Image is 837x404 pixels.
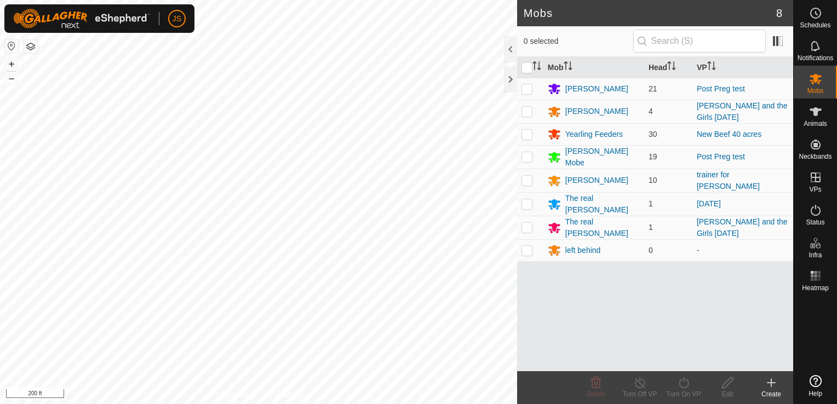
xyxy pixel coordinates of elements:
span: Heatmap [802,285,829,291]
div: [PERSON_NAME] [565,106,628,117]
span: 30 [649,130,657,138]
div: The real [PERSON_NAME] [565,193,640,216]
div: Yearling Feeders [565,129,623,140]
p-sorticon: Activate to sort [564,63,572,72]
a: Contact Us [270,390,302,400]
span: JS [173,13,181,25]
div: [PERSON_NAME] Mobe [565,146,640,169]
input: Search (S) [633,30,766,53]
div: Create [749,389,793,399]
div: Turn On VP [662,389,706,399]
div: Edit [706,389,749,399]
span: 0 [649,246,653,255]
div: [PERSON_NAME] [565,175,628,186]
span: Status [806,219,824,226]
span: 1 [649,223,653,232]
img: Gallagher Logo [13,9,150,28]
span: 19 [649,152,657,161]
p-sorticon: Activate to sort [667,63,676,72]
a: Privacy Policy [215,390,256,400]
a: New Beef 40 acres [697,130,761,138]
span: Schedules [800,22,830,28]
p-sorticon: Activate to sort [707,63,716,72]
div: left behind [565,245,601,256]
span: Neckbands [799,153,832,160]
div: The real [PERSON_NAME] [565,216,640,239]
button: Map Layers [24,40,37,53]
span: 0 selected [524,36,633,47]
span: 1 [649,199,653,208]
p-sorticon: Activate to sort [532,63,541,72]
span: 10 [649,176,657,184]
button: + [5,57,18,71]
a: Post Preg test [697,152,745,161]
th: Mob [543,57,644,78]
span: Mobs [807,88,823,94]
a: [PERSON_NAME] and the Girls [DATE] [697,217,788,238]
span: Delete [587,390,606,398]
a: Help [794,371,837,401]
th: Head [644,57,692,78]
a: [PERSON_NAME] and the Girls [DATE] [697,101,788,122]
a: trainer for [PERSON_NAME] [697,170,760,191]
button: Reset Map [5,39,18,53]
button: – [5,72,18,85]
h2: Mobs [524,7,776,20]
a: [DATE] [697,199,721,208]
div: Turn Off VP [618,389,662,399]
span: 8 [776,5,782,21]
span: Help [809,390,822,397]
span: 21 [649,84,657,93]
th: VP [692,57,793,78]
span: Notifications [798,55,833,61]
span: VPs [809,186,821,193]
span: Animals [804,120,827,127]
span: Infra [809,252,822,258]
td: - [692,239,793,261]
div: [PERSON_NAME] [565,83,628,95]
a: Post Preg test [697,84,745,93]
span: 4 [649,107,653,116]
